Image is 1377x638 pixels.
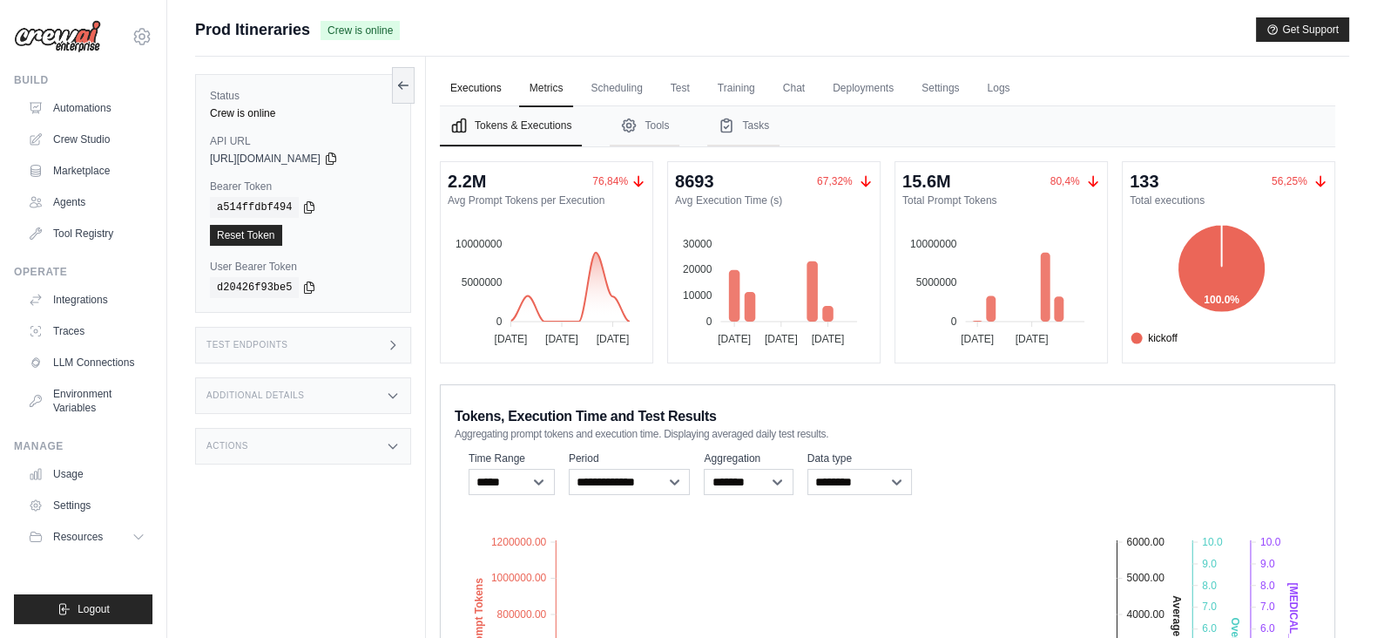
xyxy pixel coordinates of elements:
label: API URL [210,134,396,148]
tspan: 10000 [683,289,712,302]
tspan: 800000.00 [496,607,546,620]
tspan: 6000.00 [1126,535,1164,547]
a: Settings [911,71,969,107]
span: Aggregating prompt tokens and execution time. Displaying averaged daily test results. [455,427,828,441]
tspan: 6.0 [1202,622,1217,635]
tspan: [DATE] [1016,333,1049,345]
span: Resources [53,530,103,544]
a: Reset Token [210,225,282,246]
a: Agents [21,188,152,216]
tspan: [DATE] [812,333,845,345]
tspan: 0 [951,316,957,328]
a: Crew Studio [21,126,152,153]
div: 15.6M [902,169,951,193]
span: Tokens, Execution Time and Test Results [455,406,717,427]
tspan: 5000000 [462,276,503,288]
code: a514ffdbf494 [210,197,299,218]
tspan: 7.0 [1202,601,1217,613]
tspan: 9.0 [1202,557,1217,569]
a: Traces [21,317,152,345]
tspan: 0 [496,316,503,328]
span: Logout [78,602,110,616]
tspan: [DATE] [545,333,578,345]
h3: Actions [206,441,248,451]
span: Crew is online [321,21,400,40]
label: Period [569,451,691,465]
a: LLM Connections [21,349,152,377]
tspan: 8.0 [1260,579,1275,591]
div: 133 [1130,169,1158,193]
a: Environment Variables [21,380,152,422]
iframe: Chat Widget [1290,554,1377,638]
button: Tasks [707,106,780,146]
dt: Total Prompt Tokens [902,193,1100,207]
div: Crew is online [210,106,396,120]
button: Logout [14,594,152,624]
button: Resources [21,523,152,551]
a: Test [660,71,700,107]
div: Operate [14,265,152,279]
a: Training [707,71,766,107]
span: [URL][DOMAIN_NAME] [210,152,321,166]
span: kickoff [1131,330,1178,346]
tspan: 10000000 [910,238,957,250]
div: 2.2M [448,169,486,193]
a: Integrations [21,286,152,314]
label: Aggregation [704,451,793,465]
tspan: [DATE] [597,333,630,345]
tspan: 5000.00 [1126,572,1164,584]
a: Settings [21,492,152,519]
a: Usage [21,460,152,488]
img: Logo [14,20,101,53]
a: Scheduling [580,71,652,107]
tspan: 9.0 [1260,557,1275,569]
a: Marketplace [21,157,152,185]
div: 8693 [675,169,714,193]
tspan: 10000000 [456,238,503,250]
a: Tool Registry [21,220,152,248]
a: Metrics [519,71,574,107]
span: 67,32% [817,175,853,187]
nav: Tabs [440,106,1335,146]
div: Widget de chat [1290,554,1377,638]
button: Tokens & Executions [440,106,582,146]
h3: Additional Details [206,390,304,401]
a: Automations [21,94,152,122]
tspan: 30000 [683,238,712,250]
span: Prod Itineraries [195,17,310,42]
tspan: 8.0 [1202,579,1217,591]
button: Tools [610,106,679,146]
tspan: 20000 [683,263,712,275]
button: Get Support [1256,17,1349,42]
tspan: 5000000 [916,276,957,288]
tspan: [DATE] [495,333,528,345]
span: 80,4% [1050,175,1080,187]
tspan: 1200000.00 [491,535,547,547]
tspan: 10.0 [1202,535,1223,547]
div: Manage [14,439,152,453]
tspan: 6.0 [1260,622,1275,635]
div: Build [14,73,152,87]
label: Data type [807,451,912,465]
h3: Test Endpoints [206,340,288,350]
span: 56,25% [1272,175,1307,187]
a: Deployments [822,71,904,107]
dt: Total executions [1130,193,1327,207]
dt: Avg Prompt Tokens per Execution [448,193,645,207]
tspan: [DATE] [718,333,751,345]
label: Bearer Token [210,180,396,193]
tspan: 7.0 [1260,601,1275,613]
tspan: 0 [706,316,712,328]
tspan: [DATE] [765,333,798,345]
a: Logs [976,71,1020,107]
label: User Bearer Token [210,260,396,274]
code: d20426f93be5 [210,277,299,298]
label: Time Range [469,451,555,465]
span: 76,84% [592,174,628,188]
a: Executions [440,71,512,107]
a: Chat [773,71,815,107]
tspan: [DATE] [961,333,994,345]
tspan: 4000.00 [1126,607,1164,620]
dt: Avg Execution Time (s) [675,193,873,207]
tspan: 10.0 [1260,535,1281,547]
